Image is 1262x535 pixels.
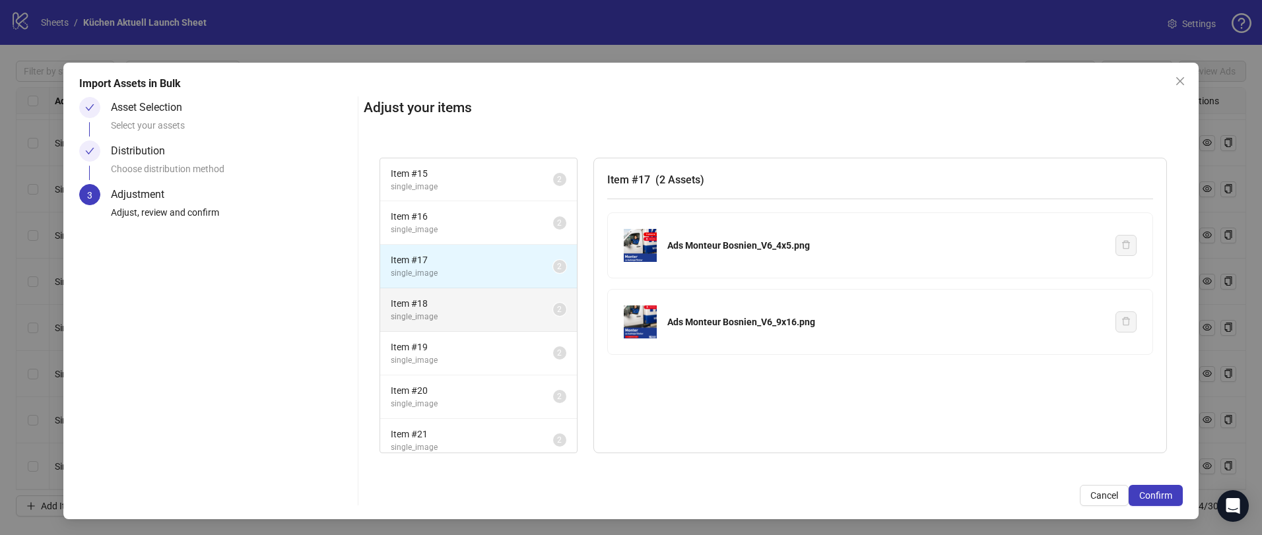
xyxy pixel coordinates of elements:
sup: 2 [553,346,566,360]
span: 3 [87,190,92,201]
span: 2 [557,392,562,401]
div: Choose distribution method [111,162,352,184]
sup: 2 [553,260,566,273]
button: Close [1170,71,1191,92]
sup: 2 [553,390,566,403]
span: Item # 15 [391,166,553,181]
span: check [85,103,94,112]
div: Adjustment [111,184,175,205]
div: Ads Monteur Bosnien_V6_9x16.png [667,315,1106,329]
span: Item # 21 [391,427,553,441]
button: Confirm [1129,485,1183,506]
span: close [1175,76,1185,86]
span: single_image [391,267,553,280]
span: 2 [557,262,562,271]
div: Asset Selection [111,97,193,118]
div: Select your assets [111,118,352,141]
button: Delete [1115,311,1137,332]
h2: Adjust your items [364,97,1183,119]
span: single_image [391,354,553,367]
span: Item # 17 [391,253,553,267]
span: 2 [557,305,562,314]
span: 2 [557,218,562,228]
span: Item # 16 [391,209,553,224]
span: check [85,146,94,156]
sup: 2 [553,303,566,316]
button: Delete [1115,235,1137,256]
span: Item # 18 [391,296,553,311]
h3: Item # 17 [607,172,1154,188]
sup: 2 [553,433,566,447]
div: Open Intercom Messenger [1217,490,1249,522]
div: Import Assets in Bulk [79,76,1183,92]
span: ( 2 Assets ) [655,173,704,186]
div: Distribution [111,141,176,162]
span: single_image [391,181,553,193]
span: single_image [391,398,553,410]
div: Adjust, review and confirm [111,205,352,228]
sup: 2 [553,173,566,186]
div: Ads Monteur Bosnien_V6_4x5.png [667,238,1106,253]
span: 2 [557,348,562,358]
span: Item # 19 [391,340,553,354]
span: 2 [557,435,562,445]
span: single_image [391,441,553,454]
img: Ads Monteur Bosnien_V6_9x16.png [624,305,657,338]
span: Confirm [1139,490,1172,501]
span: single_image [391,311,553,323]
span: 2 [557,175,562,184]
span: single_image [391,224,553,236]
button: Cancel [1080,485,1129,506]
span: Cancel [1090,490,1118,501]
img: Ads Monteur Bosnien_V6_4x5.png [624,229,657,262]
sup: 2 [553,216,566,230]
span: Item # 20 [391,383,553,398]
